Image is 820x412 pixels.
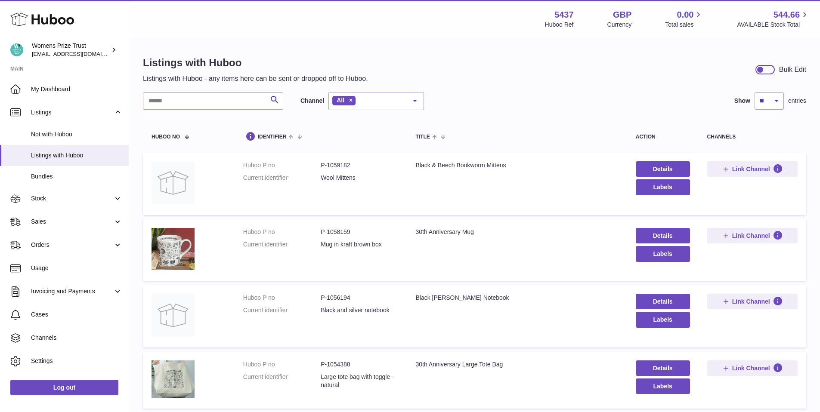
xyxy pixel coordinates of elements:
[321,228,398,236] dd: P-1058159
[243,240,321,249] dt: Current identifier
[415,228,618,236] div: 30th Anniversary Mug
[636,134,690,140] div: action
[613,9,631,21] strong: GBP
[636,161,690,177] a: Details
[31,264,122,272] span: Usage
[31,311,122,319] span: Cases
[31,194,113,203] span: Stock
[734,97,750,105] label: Show
[152,134,180,140] span: Huboo no
[732,364,770,372] span: Link Channel
[636,179,690,195] button: Labels
[707,228,798,243] button: Link Channel
[677,9,694,21] span: 0.00
[636,378,690,394] button: Labels
[321,360,398,369] dd: P-1054388
[31,108,113,117] span: Listings
[321,294,398,302] dd: P-1056194
[10,43,23,56] img: info@womensprizeforfiction.co.uk
[152,360,195,398] img: 30th Anniversary Large Tote Bag
[321,306,398,314] dd: Black and silver notebook
[31,241,113,249] span: Orders
[321,161,398,169] dd: P-1059182
[10,380,118,395] a: Log out
[243,161,321,169] dt: Huboo P no
[300,97,324,105] label: Channel
[31,357,122,365] span: Settings
[636,294,690,309] a: Details
[545,21,574,29] div: Huboo Ref
[243,360,321,369] dt: Huboo P no
[321,240,398,249] dd: Mug in kraft brown box
[788,97,806,105] span: entries
[31,218,113,226] span: Sales
[665,9,703,29] a: 0.00 Total sales
[636,246,690,261] button: Labels
[737,9,810,29] a: 544.66 AVAILABLE Stock Total
[31,172,122,181] span: Bundles
[321,174,398,182] dd: Wool Mittens
[143,74,368,83] p: Listings with Huboo - any items here can be sent or dropped off to Huboo.
[415,134,430,140] span: title
[32,42,109,58] div: Womens Prize Trust
[31,334,122,342] span: Channels
[243,306,321,314] dt: Current identifier
[143,56,368,70] h1: Listings with Huboo
[152,161,195,204] img: Black & Beech Bookworm Mittens
[31,151,122,160] span: Listings with Huboo
[243,228,321,236] dt: Huboo P no
[554,9,574,21] strong: 5437
[337,97,344,104] span: All
[31,85,122,93] span: My Dashboard
[707,134,798,140] div: channels
[737,21,810,29] span: AVAILABLE Stock Total
[779,65,806,74] div: Bulk Edit
[636,360,690,376] a: Details
[32,50,127,57] span: [EMAIL_ADDRESS][DOMAIN_NAME]
[415,294,618,302] div: Black [PERSON_NAME] Notebook
[665,21,703,29] span: Total sales
[31,287,113,295] span: Invoicing and Payments
[732,165,770,173] span: Link Channel
[636,312,690,327] button: Labels
[243,174,321,182] dt: Current identifier
[415,360,618,369] div: 30th Anniversary Large Tote Bag
[774,9,800,21] span: 544.66
[415,161,618,169] div: Black & Beech Bookworm Mittens
[707,161,798,177] button: Link Channel
[707,360,798,376] button: Link Channel
[243,373,321,389] dt: Current identifier
[732,298,770,305] span: Link Channel
[607,21,632,29] div: Currency
[152,228,195,270] img: 30th Anniversary Mug
[258,134,287,140] span: identifier
[31,130,122,138] span: Not with Huboo
[152,294,195,337] img: Black Elizabeth Gilbert Notebook
[732,232,770,240] span: Link Channel
[243,294,321,302] dt: Huboo P no
[321,373,398,389] dd: Large tote bag with toggle - natural
[707,294,798,309] button: Link Channel
[636,228,690,243] a: Details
